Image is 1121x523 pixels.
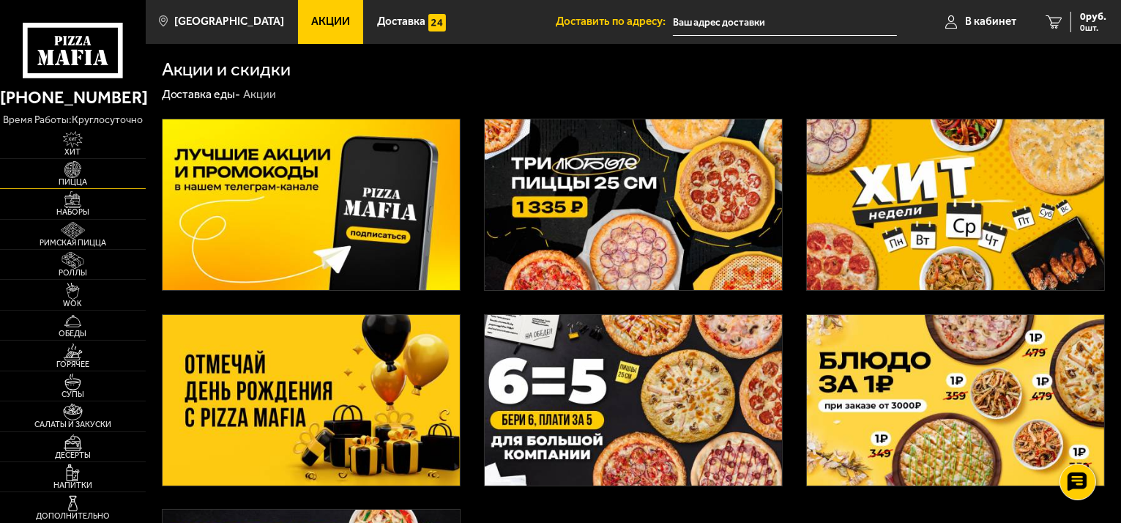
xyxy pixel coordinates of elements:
a: Доставка еды- [162,87,241,101]
div: Акции [243,87,276,103]
h1: Акции и скидки [162,60,291,79]
span: 0 руб. [1080,12,1106,22]
img: 15daf4d41897b9f0e9f617042186c801.svg [428,14,446,31]
span: Доставить по адресу: [556,16,673,27]
input: Ваш адрес доставки [673,9,897,36]
span: В кабинет [965,16,1016,27]
span: Доставка [377,16,425,27]
span: 0 шт. [1080,23,1106,32]
span: [GEOGRAPHIC_DATA] [174,16,284,27]
span: Акции [311,16,350,27]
